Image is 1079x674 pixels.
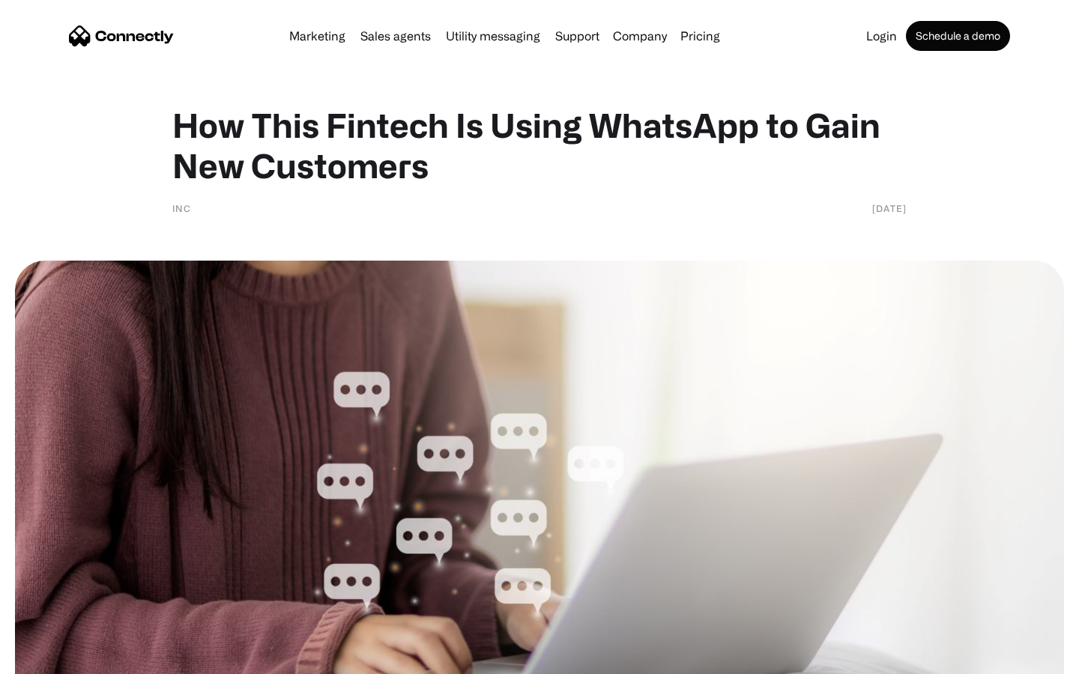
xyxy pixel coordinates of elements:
[613,25,667,46] div: Company
[15,648,90,669] aside: Language selected: English
[549,30,605,42] a: Support
[872,201,907,216] div: [DATE]
[172,201,191,216] div: INC
[30,648,90,669] ul: Language list
[283,30,351,42] a: Marketing
[674,30,726,42] a: Pricing
[860,30,903,42] a: Login
[172,105,907,186] h1: How This Fintech Is Using WhatsApp to Gain New Customers
[440,30,546,42] a: Utility messaging
[354,30,437,42] a: Sales agents
[906,21,1010,51] a: Schedule a demo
